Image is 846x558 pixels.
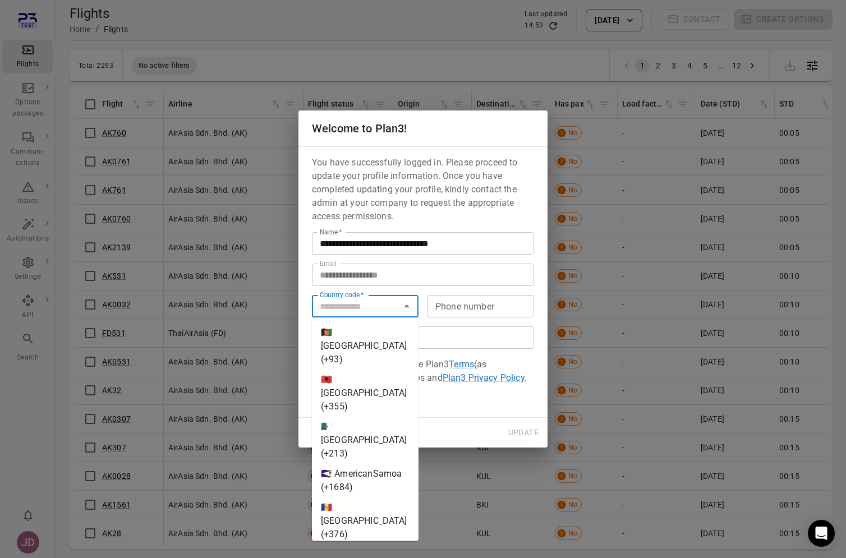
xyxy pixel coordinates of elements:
li: 🇦🇸 AmericanSamoa (+1684) [312,464,419,497]
button: Close [399,298,415,314]
div: Open Intercom Messenger [808,520,835,547]
li: 🇦🇫 [GEOGRAPHIC_DATA] (+93) [312,322,419,370]
label: Name [320,227,342,237]
p: By signing up, I agree to the Plan3 (as applicable) and the AviLabs and . [312,358,534,385]
label: Country code [320,290,364,299]
p: You have successfully logged in. Please proceed to update your profile information. Once you have... [312,156,534,223]
label: Email [320,259,337,268]
li: 🇦🇩 [GEOGRAPHIC_DATA] (+376) [312,497,419,545]
a: Terms [449,359,474,370]
a: Plan3 Privacy Policy [443,372,525,383]
li: 🇦🇱 [GEOGRAPHIC_DATA] (+355) [312,370,419,417]
li: 🇩🇿 [GEOGRAPHIC_DATA] (+213) [312,417,419,464]
h2: Welcome to Plan3! [298,110,548,146]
